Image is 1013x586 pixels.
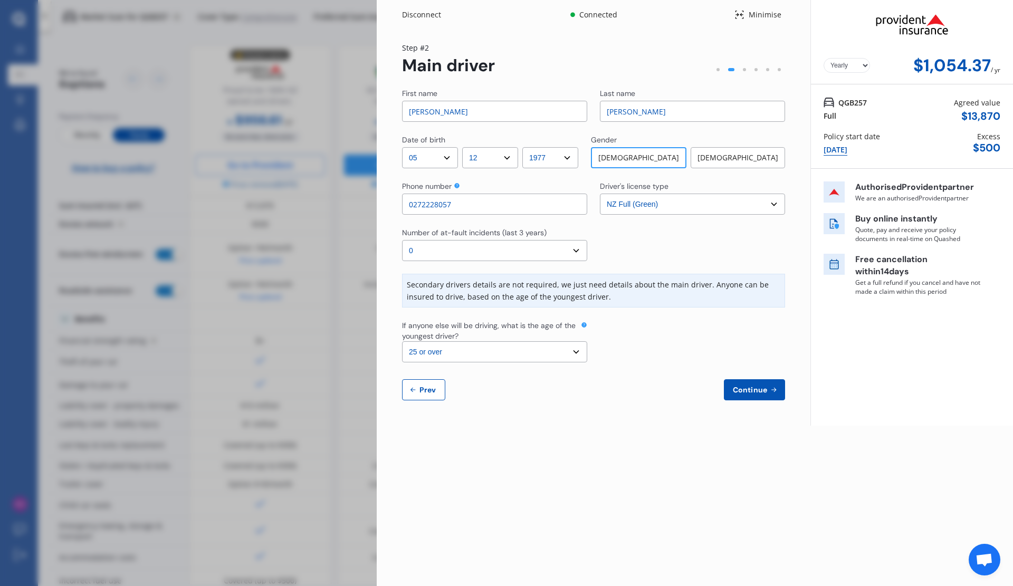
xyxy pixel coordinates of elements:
div: $ 500 [973,142,1000,154]
div: Open chat [969,544,1000,575]
button: Continue [724,379,785,400]
div: [DEMOGRAPHIC_DATA] [691,147,785,168]
p: Buy online instantly [855,213,982,225]
p: Authorised Provident partner [855,181,982,194]
div: Connected [577,9,619,20]
div: Minimise [744,9,785,20]
img: Provident.png [859,4,966,44]
div: First name [402,88,437,99]
img: insurer icon [824,181,845,203]
p: Free cancellation within 14 days [855,254,982,278]
div: Main driver [402,56,495,75]
span: Prev [417,386,438,394]
input: Enter first name [402,101,587,122]
div: [DEMOGRAPHIC_DATA] [591,147,686,168]
div: [DATE] [824,144,847,156]
input: Enter last name [600,101,785,122]
button: Prev [402,379,445,400]
div: Disconnect [402,9,453,20]
div: Excess [977,131,1000,142]
div: Policy start date [824,131,880,142]
span: QGB257 [838,97,867,108]
div: $1,054.37 [913,56,991,75]
div: Secondary drivers details are not required, we just need details about the main driver. Anyone ca... [402,274,785,308]
div: Driver's license type [600,181,668,191]
div: Date of birth [402,135,445,145]
div: If anyone else will be driving, what is the age of the youngest driver? [402,320,579,341]
img: buy online icon [824,213,845,234]
p: Get a full refund if you cancel and have not made a claim within this period [855,278,982,296]
p: We are an authorised Provident partner [855,194,982,203]
div: / yr [991,56,1000,75]
p: Quote, pay and receive your policy documents in real-time on Quashed [855,225,982,243]
div: Gender [591,135,617,145]
div: Full [824,110,836,121]
div: Last name [600,88,635,99]
span: Continue [731,386,769,394]
div: Step # 2 [402,42,495,53]
div: Phone number [402,181,452,191]
img: free cancel icon [824,254,845,275]
div: $ 13,870 [961,110,1000,122]
input: Enter phone number [402,194,587,215]
div: Agreed value [954,97,1000,108]
div: Number of at-fault incidents (last 3 years) [402,227,547,238]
